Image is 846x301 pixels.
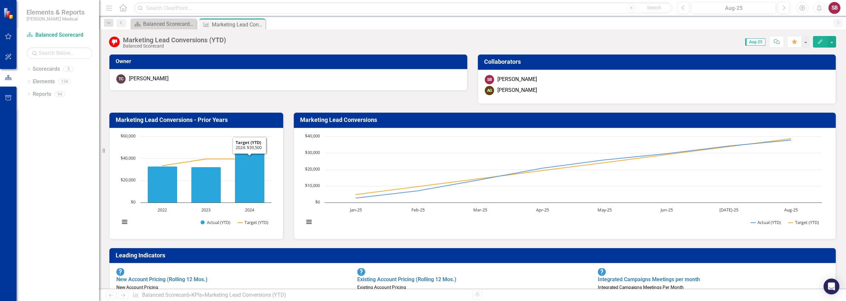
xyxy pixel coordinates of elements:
text: $20,000 [121,177,135,183]
button: Show Actual (YTD) [201,219,231,225]
div: Balanced Scorecard Welcome Page [143,20,195,28]
input: Search Below... [26,47,93,59]
small: Existing Account Pricing [357,284,406,290]
div: » » [133,291,468,299]
path: 2023, 32,367. Actual (YTD). [191,167,221,203]
span: Elements & Reports [26,8,85,16]
div: [PERSON_NAME] [497,87,537,94]
text: 2024 [245,207,254,213]
text: Feb-25 [411,207,425,213]
text: $0 [131,199,135,205]
button: Show Target (YTD) [788,219,819,225]
input: Search ClearPoint... [134,2,672,14]
text: $40,000 [121,155,135,161]
a: Balanced Scorecard [142,292,189,298]
a: Scorecards [33,65,60,73]
div: Marketing Lead Conversions (YTD) [123,36,226,44]
small: New Account Pricing [116,284,158,290]
button: Search [637,3,671,13]
div: 134 [58,79,71,85]
div: Open Intercom Messenger [824,279,839,294]
div: [PERSON_NAME] [129,75,169,83]
img: ClearPoint Strategy [3,7,15,19]
button: SB [828,2,840,14]
text: $30,000 [305,149,320,155]
img: No Information [357,268,365,276]
text: $60,000 [121,133,135,139]
a: Reports [33,91,51,98]
h3: Leading Indicators [116,252,832,259]
h3: Marketing Lead Conversions [300,117,832,123]
text: Apr-25 [536,207,549,213]
g: Actual (YTD), series 1 of 2. Bar series with 3 bars. [148,152,265,203]
div: TC [116,74,126,84]
div: Chart. Highcharts interactive chart. [116,133,276,232]
div: 3 [63,66,74,72]
svg: Interactive chart [301,133,825,232]
div: Chart. Highcharts interactive chart. [301,133,829,232]
div: SB [485,75,494,84]
a: KPIs [191,292,202,298]
text: 2022 [158,207,167,213]
a: Balanced Scorecard Welcome Page [132,20,195,28]
text: $40,000 [305,133,320,139]
div: Balanced Scorecard [123,44,226,49]
text: Mar-25 [473,207,487,213]
text: Jan-25 [349,207,362,213]
div: Marketing Lead Conversions (YTD) [212,20,264,29]
text: [DATE]-25 [719,207,738,213]
img: No Information [116,268,124,276]
button: View chart menu, Chart [120,217,129,227]
small: [PERSON_NAME] Medical [26,16,85,21]
h3: Marketing Lead Conversions - Prior Years [116,117,279,123]
a: Elements [33,78,55,86]
path: 2024, 45,728. Actual (YTD). [235,152,265,203]
text: 2023 [201,207,211,213]
button: Show Actual (YTD) [751,219,781,225]
div: [PERSON_NAME] [497,76,537,83]
text: May-25 [597,207,611,213]
div: 94 [55,91,65,97]
button: View chart menu, Chart [304,217,314,227]
div: Aug-25 [694,4,774,12]
span: Search [647,5,661,10]
img: Below Target [109,37,120,47]
a: Balanced Scorecard [26,31,93,39]
h3: Collaborators [484,58,832,65]
svg: Interactive chart [116,133,275,232]
text: Aug-25 [784,207,797,213]
a: New Account Pricing (Rolling 12 Mos.) [116,276,208,282]
button: Show Target (YTD) [238,219,269,225]
div: AG [485,86,494,95]
text: Jun-25 [660,207,673,213]
text: $20,000 [305,166,320,172]
a: Integrated Campaigns Meetings per month [598,276,700,282]
button: Aug-25 [691,2,776,14]
text: $0 [315,199,320,205]
div: Marketing Lead Conversions (YTD) [205,292,286,298]
a: Existing Account Pricing (Rolling 12 Mos.) [357,276,456,282]
h3: Owner [116,58,463,64]
span: Aug-25 [745,38,765,46]
text: $10,000 [305,182,320,188]
img: No Information [598,268,606,276]
path: 2022, 32,865. Actual (YTD). [148,166,177,203]
small: Integrated Campaigns Meetings Per Month [598,284,683,290]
